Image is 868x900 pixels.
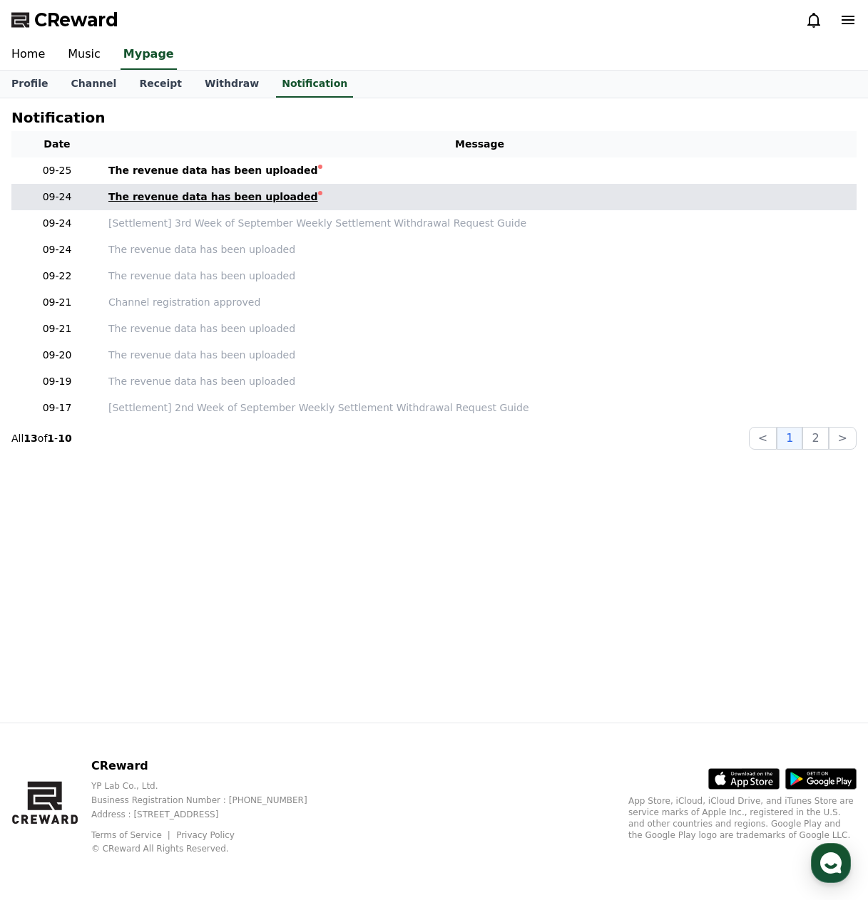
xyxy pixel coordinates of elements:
a: Privacy Policy [176,830,235,840]
p: All of - [11,431,72,445]
button: 1 [777,427,802,450]
a: The revenue data has been uploaded [108,163,851,178]
span: Home [36,473,61,485]
p: 09-24 [17,242,97,257]
button: 2 [802,427,828,450]
p: 09-24 [17,216,97,231]
a: Settings [184,452,274,487]
h4: Notification [11,110,105,125]
a: [Settlement] 3rd Week of September Weekly Settlement Withdrawal Request Guide [108,216,851,231]
p: Address : [STREET_ADDRESS] [91,809,330,820]
a: Channel [59,71,128,98]
a: The revenue data has been uploaded [108,190,851,205]
p: App Store, iCloud, iCloud Drive, and iTunes Store are service marks of Apple Inc., registered in ... [628,795,857,841]
p: 09-22 [17,269,97,284]
a: The revenue data has been uploaded [108,374,851,389]
p: Channel registration approved [108,295,851,310]
p: Business Registration Number : [PHONE_NUMBER] [91,795,330,806]
a: Home [4,452,94,487]
a: The revenue data has been uploaded [108,348,851,363]
button: > [829,427,857,450]
button: < [749,427,777,450]
p: © CReward All Rights Reserved. [91,843,330,854]
p: 09-19 [17,374,97,389]
p: 09-25 [17,163,97,178]
span: CReward [34,9,118,31]
a: Terms of Service [91,830,173,840]
span: Settings [211,473,246,485]
a: CReward [11,9,118,31]
strong: 1 [47,433,54,444]
a: The revenue data has been uploaded [108,242,851,257]
p: 09-17 [17,400,97,415]
p: YP Lab Co., Ltd. [91,780,330,792]
a: [Settlement] 2nd Week of September Weekly Settlement Withdrawal Request Guide [108,400,851,415]
th: Date [11,131,103,157]
strong: 10 [58,433,71,444]
p: 09-21 [17,321,97,336]
div: The revenue data has been uploaded [108,190,318,205]
th: Message [103,131,857,157]
span: Messages [118,474,160,485]
a: Withdraw [193,71,270,98]
p: CReward [91,757,330,775]
p: 09-21 [17,295,97,310]
a: The revenue data has been uploaded [108,321,851,336]
a: Mypage [121,40,177,70]
p: 09-24 [17,190,97,205]
div: The revenue data has been uploaded [108,163,318,178]
a: Music [56,40,112,70]
a: Notification [276,71,353,98]
a: The revenue data has been uploaded [108,269,851,284]
strong: 13 [24,433,37,444]
p: 09-20 [17,348,97,363]
a: Receipt [128,71,193,98]
a: Messages [94,452,184,487]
